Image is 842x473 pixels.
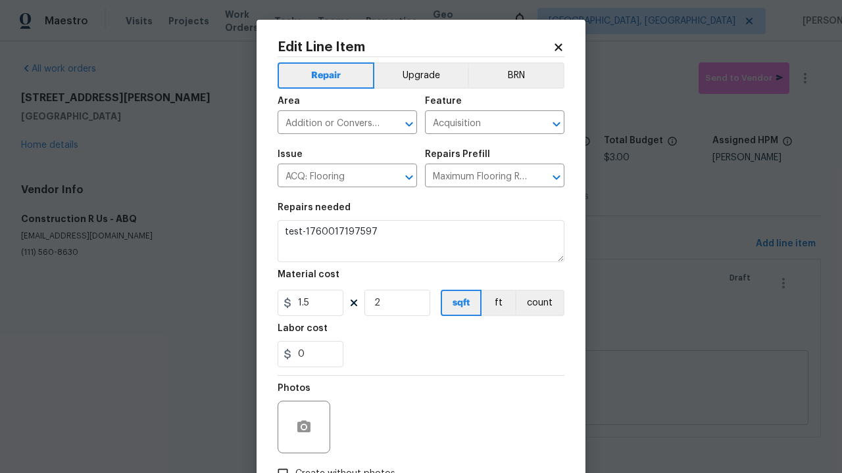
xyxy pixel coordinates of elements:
[482,290,515,316] button: ft
[278,203,351,212] h5: Repairs needed
[278,41,553,54] h2: Edit Line Item
[547,168,566,187] button: Open
[425,97,462,106] h5: Feature
[400,115,418,133] button: Open
[374,62,468,89] button: Upgrade
[278,270,339,279] h5: Material cost
[515,290,564,316] button: count
[468,62,564,89] button: BRN
[278,62,374,89] button: Repair
[400,168,418,187] button: Open
[278,324,328,333] h5: Labor cost
[441,290,482,316] button: sqft
[425,150,490,159] h5: Repairs Prefill
[547,115,566,133] button: Open
[278,97,300,106] h5: Area
[278,384,310,393] h5: Photos
[278,220,564,262] textarea: test-1760017197597
[278,150,303,159] h5: Issue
